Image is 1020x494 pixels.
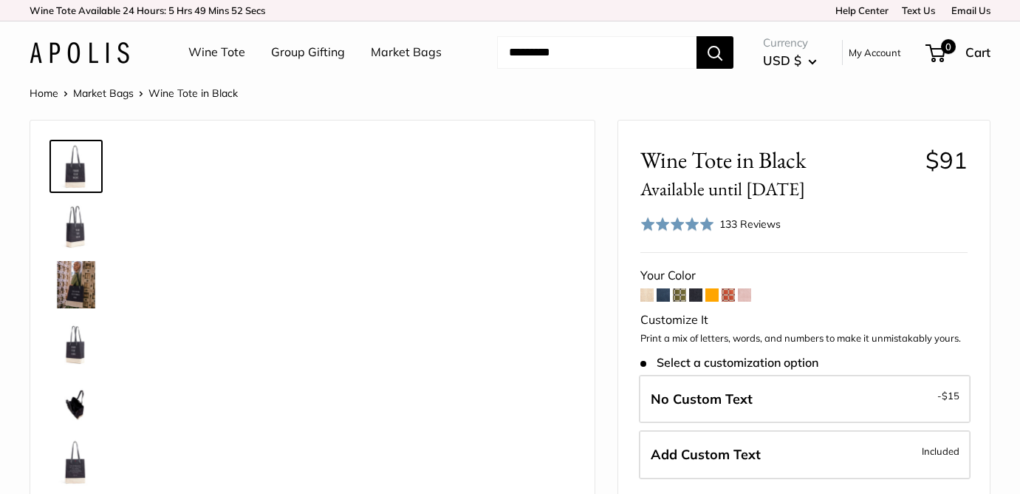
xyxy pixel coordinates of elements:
a: 0 Cart [927,41,990,64]
span: 0 [941,39,956,54]
span: Cart [965,44,990,60]
a: Home [30,87,58,100]
a: Wine Tote in Black [49,376,103,430]
img: Wine Tote in Black [52,379,100,427]
a: Wine Tote in Black [49,436,103,489]
label: Leave Blank [639,375,971,424]
a: Group Gifting [271,41,345,64]
a: Market Bags [73,87,134,100]
nav: Breadcrumb [30,84,238,103]
span: Included [922,442,959,460]
div: Your Color [640,265,968,287]
span: 49 [194,4,206,16]
img: Wine Tote in Black [52,439,100,486]
a: Text Us [902,4,935,16]
p: Print a mix of letters, words, and numbers to make it unmistakably yours. [640,331,968,346]
img: Wine Tote in Black [52,320,100,368]
img: Wine Tote in Black [52,261,100,308]
a: Email Us [946,4,990,16]
img: Wine Tote in Black [52,202,100,249]
span: - [937,387,959,405]
span: Wine Tote in Black [148,87,238,100]
div: Customize It [640,309,968,331]
span: Currency [763,33,817,53]
a: Wine Tote [188,41,245,64]
label: Add Custom Text [639,430,971,479]
span: 52 [231,4,243,16]
a: Wine Tote in Black [49,258,103,311]
span: USD $ [763,53,801,68]
a: Your new favorite carry-all. [49,140,103,193]
img: Your new favorite carry-all. [52,143,100,190]
a: My Account [849,44,901,61]
a: Wine Tote in Black [49,199,103,252]
span: No Custom Text [651,390,753,407]
button: Search [696,36,733,69]
span: Select a customization option [640,356,818,370]
button: USD $ [763,49,817,72]
span: Hrs [177,4,192,16]
span: Wine Tote in Black [640,146,914,201]
span: $91 [925,146,968,175]
span: Mins [208,4,229,16]
a: Help Center [830,4,889,16]
input: Search... [497,36,696,69]
span: 133 Reviews [719,217,781,231]
span: Add Custom Text [651,446,761,463]
span: Secs [245,4,265,16]
span: $15 [942,390,959,402]
img: Apolis [30,42,129,64]
a: Market Bags [371,41,442,64]
span: 5 [168,4,174,16]
a: Wine Tote in Black [49,317,103,370]
small: Available until [DATE] [640,177,805,200]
